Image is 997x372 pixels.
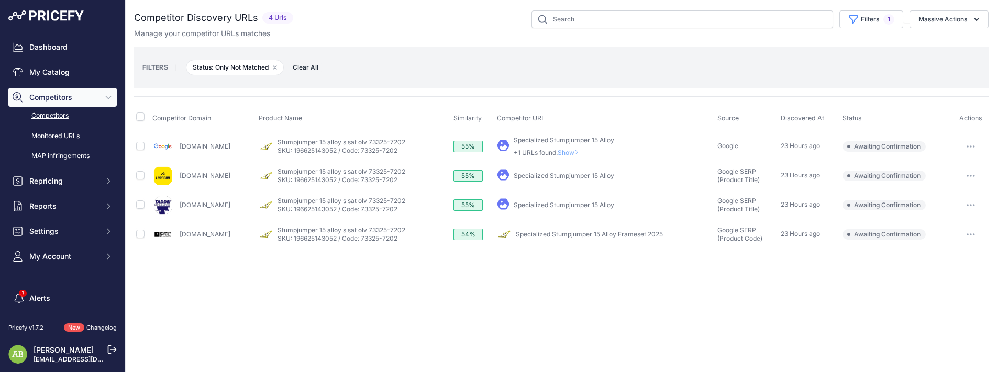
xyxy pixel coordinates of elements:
a: Monitored URLs [8,127,117,145]
span: 1 [883,14,894,25]
div: 55% [453,141,483,152]
span: Show [558,149,583,156]
a: MAP infringements [8,147,117,165]
a: Specialized Stumpjumper 15 Alloy [514,201,614,209]
span: Actions [959,114,982,122]
a: Changelog [86,324,117,331]
a: SKU: 196625143052 / Code: 73325-7202 [278,205,397,213]
span: Source [717,114,739,122]
span: New [64,323,84,332]
span: Repricing [29,176,98,186]
span: Similarity [453,114,482,122]
span: Status: Only Not Matched [186,60,284,75]
button: Reports [8,197,117,216]
span: Awaiting Confirmation [843,229,926,240]
span: Discovered At [781,114,824,122]
a: SKU: 196625143052 / Code: 73325-7202 [278,176,397,184]
div: 54% [453,229,483,240]
a: Specialized Stumpjumper 15 Alloy [514,172,614,179]
a: Specialized Stumpjumper 15 Alloy [514,136,614,144]
a: [DOMAIN_NAME] [180,142,230,150]
div: 55% [453,170,483,182]
input: Search [531,10,833,28]
a: Alerts [8,289,117,308]
span: 23 Hours ago [781,230,820,238]
button: Clear All [287,62,324,73]
p: Manage your competitor URLs matches [134,28,270,39]
span: Awaiting Confirmation [843,141,926,152]
a: Stumpjumper 15 alloy s sat olv 73325-7202 [278,226,405,234]
a: Competitors [8,107,117,125]
span: Competitors [29,92,98,103]
a: Stumpjumper 15 alloy s sat olv 73325-7202 [278,167,405,175]
span: Settings [29,226,98,236]
span: Google [717,142,738,150]
button: Massive Actions [910,10,989,28]
span: 23 Hours ago [781,171,820,179]
button: Filters1 [839,10,903,28]
span: Google SERP (Product Title) [717,167,760,184]
small: FILTERS [142,63,168,71]
span: Google SERP (Product Title) [717,197,760,213]
span: Awaiting Confirmation [843,171,926,181]
h2: Competitor Discovery URLs [134,10,258,25]
nav: Sidebar [8,38,117,347]
span: Competitor Domain [152,114,211,122]
a: [DOMAIN_NAME] [180,201,230,209]
a: Specialized Stumpjumper 15 Alloy Frameset 2025 [516,230,663,238]
button: My Account [8,247,117,266]
div: Pricefy v1.7.2 [8,323,43,332]
a: SKU: 196625143052 / Code: 73325-7202 [278,146,397,154]
span: Google SERP (Product Code) [717,226,762,242]
span: 23 Hours ago [781,142,820,150]
a: [DOMAIN_NAME] [180,172,230,179]
span: Product Name [259,114,302,122]
a: [PERSON_NAME] [34,345,94,354]
button: Competitors [8,88,117,107]
a: My Catalog [8,63,117,82]
span: Competitor URL [497,114,545,122]
a: Stumpjumper 15 alloy s sat olv 73325-7202 [278,197,405,205]
span: My Account [29,251,98,262]
span: 4 Urls [262,12,293,24]
span: Reports [29,201,98,211]
a: [DOMAIN_NAME] [180,230,230,238]
p: +1 URLs found. [514,149,614,157]
div: 55% [453,199,483,211]
button: Repricing [8,172,117,190]
a: Dashboard [8,38,117,57]
a: SKU: 196625143052 / Code: 73325-7202 [278,234,397,242]
button: Settings [8,222,117,241]
a: [EMAIL_ADDRESS][DOMAIN_NAME] [34,355,143,363]
span: Awaiting Confirmation [843,200,926,210]
a: Stumpjumper 15 alloy s sat olv 73325-7202 [278,138,405,146]
span: 23 Hours ago [781,200,820,208]
small: | [168,64,182,71]
img: Pricefy Logo [8,10,84,21]
span: Status [843,114,862,122]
